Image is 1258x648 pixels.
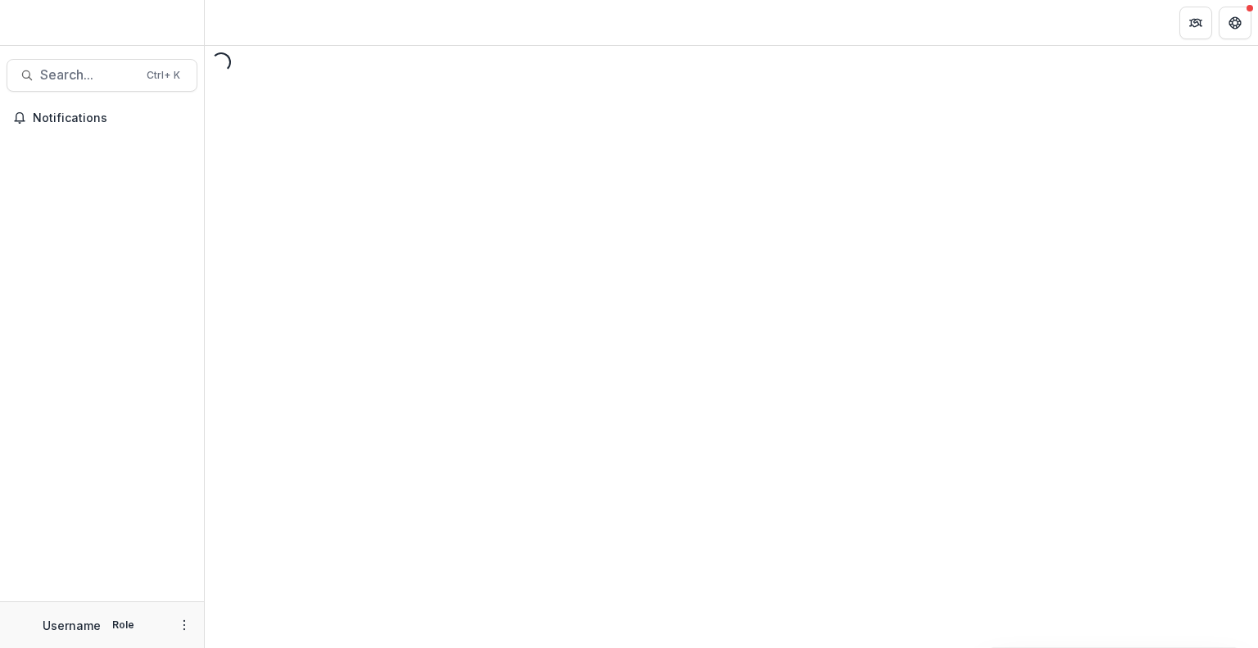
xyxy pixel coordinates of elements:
button: Notifications [7,105,197,131]
div: Ctrl + K [143,66,183,84]
button: Search... [7,59,197,92]
button: Partners [1179,7,1212,39]
span: Search... [40,67,137,83]
button: More [174,615,194,635]
p: Role [107,618,139,632]
span: Notifications [33,111,191,125]
p: Username [43,617,101,634]
button: Get Help [1219,7,1251,39]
